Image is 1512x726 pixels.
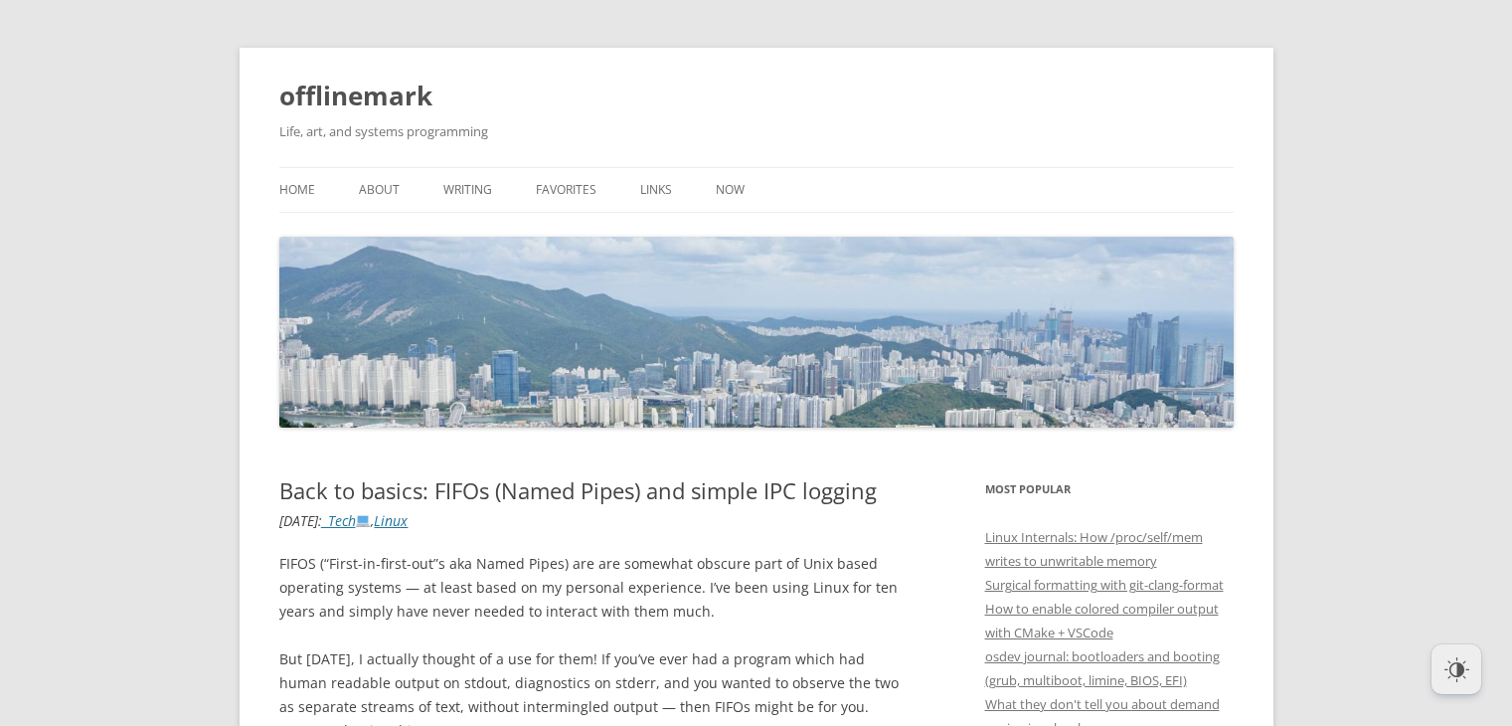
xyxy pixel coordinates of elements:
[985,528,1203,570] a: Linux Internals: How /proc/self/mem writes to unwritable memory
[443,168,492,212] a: Writing
[985,600,1219,641] a: How to enable colored compiler output with CMake + VSCode
[279,119,1234,143] h2: Life, art, and systems programming
[356,513,370,527] img: 💻
[279,511,318,530] time: [DATE]
[279,72,432,119] a: offlinemark
[985,477,1234,501] h3: Most Popular
[374,511,408,530] a: Linux
[536,168,596,212] a: Favorites
[279,552,901,624] p: FIFOS (“First-in-first-out”s aka Named Pipes) are are somewhat obscure part of Unix based operati...
[640,168,672,212] a: Links
[985,576,1224,594] a: Surgical formatting with git-clang-format
[985,647,1220,689] a: osdev journal: bootloaders and booting (grub, multiboot, limine, BIOS, EFI)
[716,168,745,212] a: Now
[279,477,901,503] h1: Back to basics: FIFOs (Named Pipes) and simple IPC logging
[279,511,409,530] i: : ,
[279,237,1234,427] img: offlinemark
[279,168,315,212] a: Home
[359,168,400,212] a: About
[322,511,372,530] a: _Tech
